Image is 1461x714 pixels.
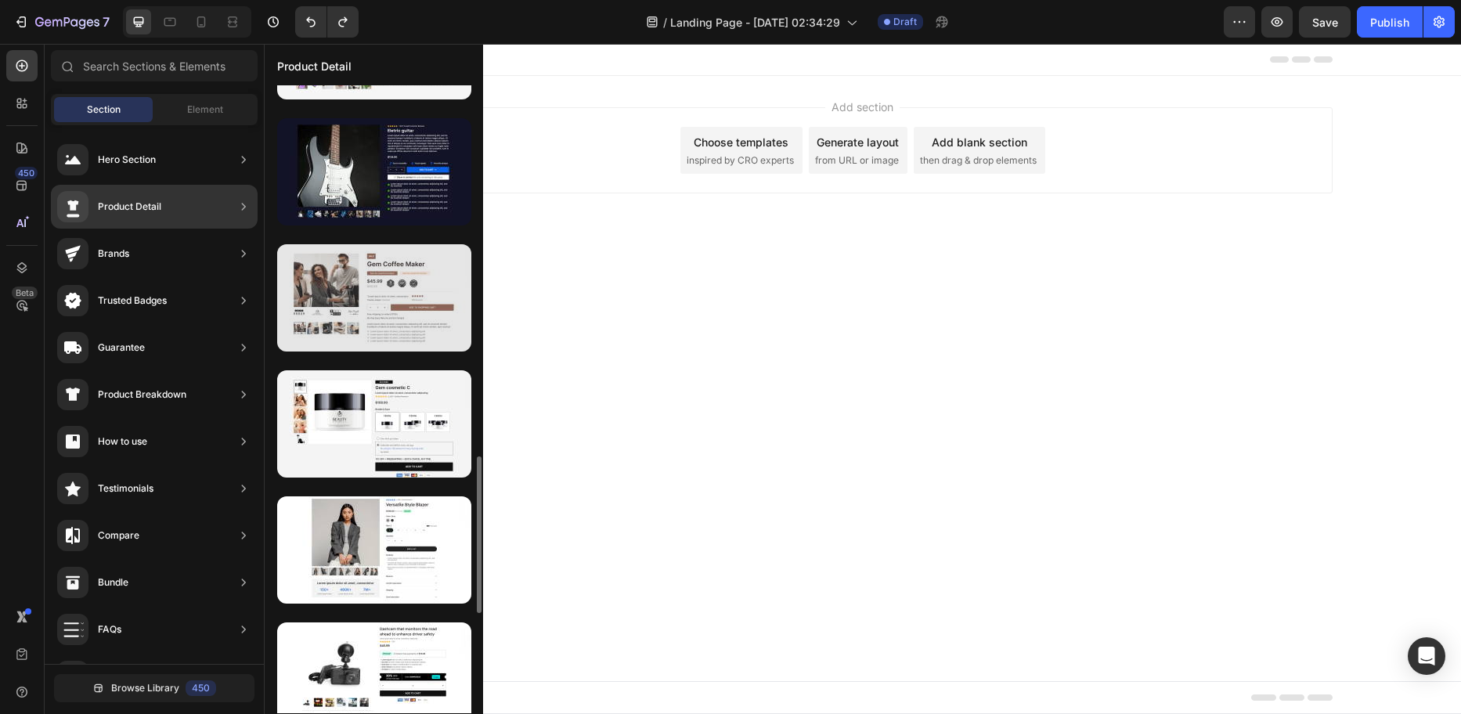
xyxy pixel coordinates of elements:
div: Testimonials [98,481,153,496]
div: How to use [98,434,147,449]
div: Bundle [98,575,128,590]
div: Open Intercom Messenger [1408,637,1445,675]
div: 450 [186,680,216,696]
span: Section [87,103,121,117]
div: FAQs [98,622,121,637]
span: Add section [561,55,636,71]
div: Hero Section [98,152,156,168]
div: Add blank section [668,90,763,106]
div: Product Breakdown [98,387,186,402]
div: Guarantee [98,340,145,355]
span: Draft [893,15,917,29]
div: Product Detail [98,199,161,215]
span: from URL or image [551,110,635,124]
span: Element [187,103,223,117]
iframe: Design area [264,44,1461,714]
button: 7 [6,6,117,38]
span: Browse Library [111,681,179,695]
span: Save [1312,16,1338,29]
span: / [663,14,667,31]
button: Browse Library450 [54,674,254,702]
p: 7 [103,13,110,31]
div: Compare [98,528,139,543]
div: Publish [1370,14,1409,31]
span: inspired by CRO experts [423,110,530,124]
div: 450 [15,167,38,179]
div: Brands [98,246,129,261]
button: Save [1299,6,1351,38]
div: Trusted Badges [98,293,167,308]
button: Publish [1357,6,1423,38]
div: Choose templates [430,90,525,106]
input: Search Sections & Elements [51,50,258,81]
span: then drag & drop elements [656,110,773,124]
div: Undo/Redo [295,6,359,38]
div: Generate layout [553,90,635,106]
div: Beta [12,287,38,299]
span: Landing Page - [DATE] 02:34:29 [670,14,840,31]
